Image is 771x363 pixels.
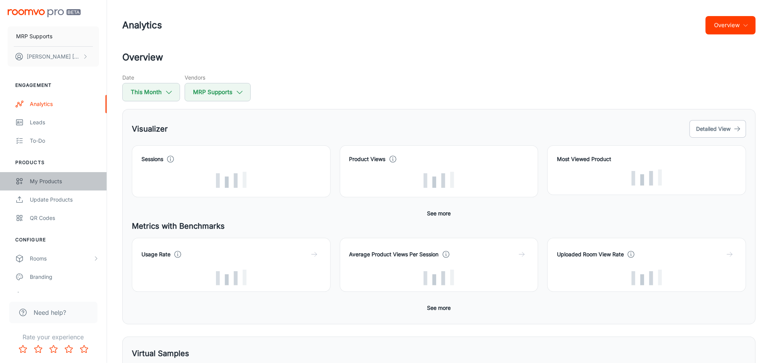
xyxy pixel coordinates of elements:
img: Loading [631,169,662,186]
h5: Metrics with Benchmarks [132,220,746,232]
h5: Visualizer [132,123,168,135]
button: Rate 3 star [46,342,61,357]
button: See more [424,301,454,315]
div: QR Codes [30,214,99,222]
h4: Usage Rate [141,250,170,259]
button: Overview [706,16,756,34]
span: Need help? [34,308,66,317]
div: My Products [30,177,99,186]
img: Loading [424,270,454,286]
h1: Analytics [122,18,162,32]
h4: Sessions [141,155,163,163]
button: Rate 2 star [31,342,46,357]
button: See more [424,207,454,220]
button: Rate 4 star [61,342,76,357]
div: Analytics [30,100,99,108]
button: MRP Supports [185,83,251,101]
p: Rate your experience [6,332,101,342]
h4: Average Product Views Per Session [349,250,439,259]
h2: Overview [122,50,756,64]
button: This Month [122,83,180,101]
img: Loading [216,270,247,286]
button: Rate 5 star [76,342,92,357]
button: MRP Supports [8,26,99,46]
img: Loading [424,172,454,188]
button: [PERSON_NAME] [PERSON_NAME] [8,47,99,67]
img: Roomvo PRO Beta [8,9,81,17]
h4: Uploaded Room View Rate [557,250,624,259]
h5: Virtual Samples [132,348,189,359]
h4: Product Views [349,155,386,163]
img: Loading [216,172,247,188]
p: [PERSON_NAME] [PERSON_NAME] [27,52,81,61]
p: MRP Supports [16,32,52,41]
div: To-do [30,137,99,145]
button: Detailed View [690,120,746,138]
div: Update Products [30,195,99,204]
div: Branding [30,273,99,281]
h4: Most Viewed Product [557,155,737,163]
h5: Date [122,73,180,81]
div: Leads [30,118,99,127]
div: Rooms [30,254,93,263]
div: Texts [30,291,99,300]
h5: Vendors [185,73,251,81]
img: Loading [631,270,662,286]
button: Rate 1 star [15,342,31,357]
